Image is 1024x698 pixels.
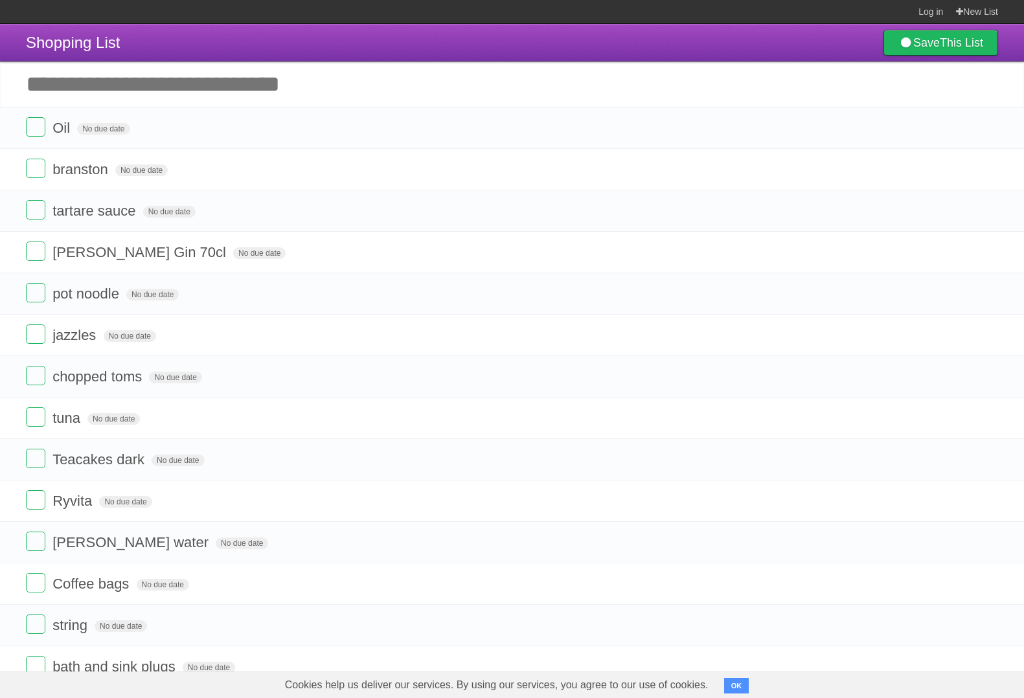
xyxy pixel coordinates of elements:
button: OK [724,678,749,693]
span: chopped toms [52,368,145,385]
span: No due date [87,413,140,425]
span: Shopping List [26,34,120,51]
span: pot noodle [52,286,122,302]
span: No due date [183,662,235,673]
b: This List [940,36,983,49]
span: No due date [77,123,130,135]
label: Done [26,117,45,137]
label: Done [26,573,45,592]
span: No due date [115,164,168,176]
span: Oil [52,120,73,136]
label: Done [26,656,45,675]
span: bath and sink plugs [52,659,179,675]
span: Ryvita [52,493,95,509]
span: [PERSON_NAME] Gin 70cl [52,244,229,260]
label: Done [26,242,45,261]
label: Done [26,532,45,551]
span: No due date [126,289,179,300]
span: No due date [143,206,196,218]
a: SaveThis List [883,30,998,56]
span: No due date [149,372,201,383]
span: No due date [104,330,156,342]
span: No due date [216,537,268,549]
span: string [52,617,91,633]
span: [PERSON_NAME] water [52,534,212,550]
span: No due date [99,496,152,508]
span: tuna [52,410,84,426]
span: branston [52,161,111,177]
span: No due date [137,579,189,591]
label: Done [26,200,45,220]
label: Done [26,324,45,344]
span: No due date [233,247,286,259]
label: Done [26,407,45,427]
label: Done [26,159,45,178]
span: Cookies help us deliver our services. By using our services, you agree to our use of cookies. [272,672,722,698]
span: No due date [95,620,147,632]
label: Done [26,283,45,302]
label: Done [26,449,45,468]
span: jazzles [52,327,99,343]
span: Coffee bags [52,576,132,592]
label: Done [26,614,45,634]
label: Done [26,490,45,510]
label: Done [26,366,45,385]
span: Teacakes dark [52,451,148,467]
span: tartare sauce [52,203,139,219]
span: No due date [152,455,204,466]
